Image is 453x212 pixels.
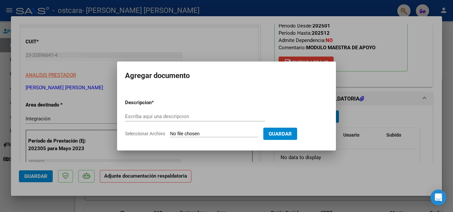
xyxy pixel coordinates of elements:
[125,69,328,82] h2: Agregar documento
[430,190,446,205] div: Open Intercom Messenger
[269,131,292,137] span: Guardar
[125,131,165,136] span: Seleccionar Archivo
[125,99,186,106] p: Descripcion
[263,128,297,140] button: Guardar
